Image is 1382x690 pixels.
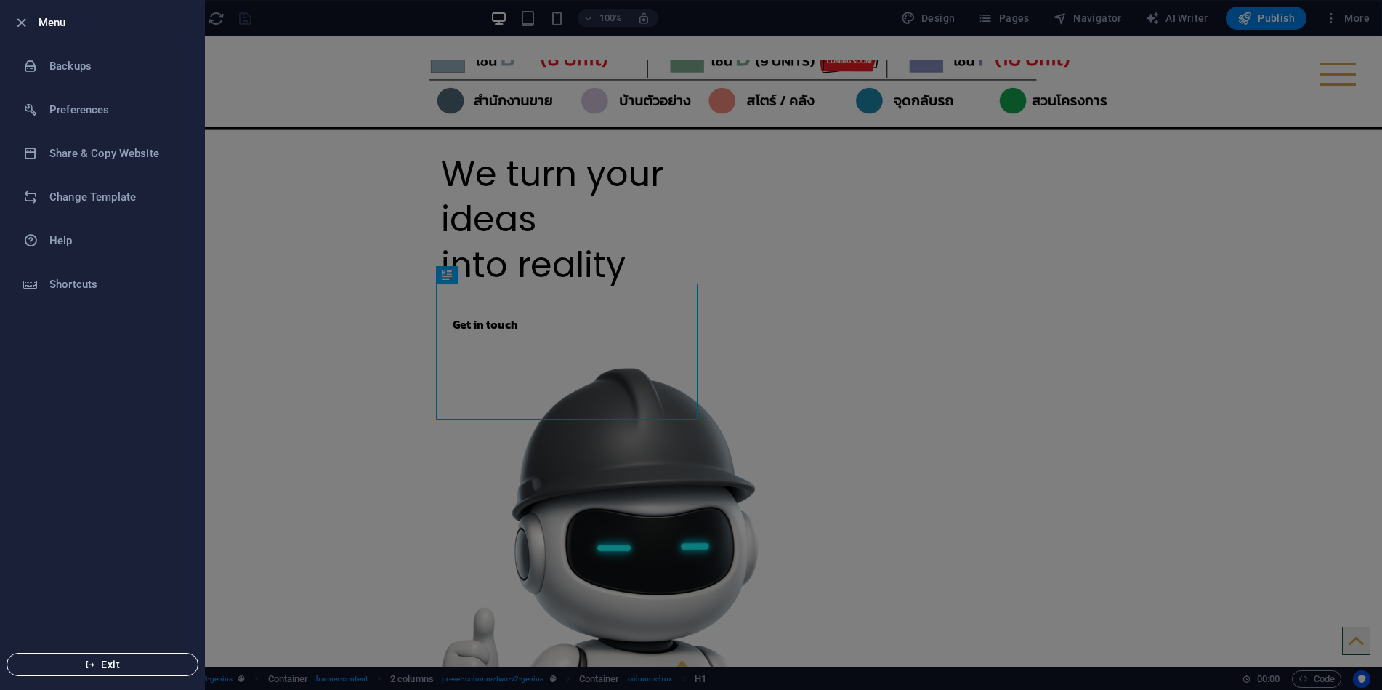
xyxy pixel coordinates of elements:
[19,659,186,670] span: Exit
[49,232,184,249] h6: Help
[1,219,204,262] a: Help
[49,276,184,293] h6: Shortcuts
[49,101,184,119] h6: Preferences
[49,145,184,162] h6: Share & Copy Website
[7,653,198,676] button: Exit
[49,57,184,75] h6: Backups
[39,14,193,31] h6: Menu
[49,188,184,206] h6: Change Template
